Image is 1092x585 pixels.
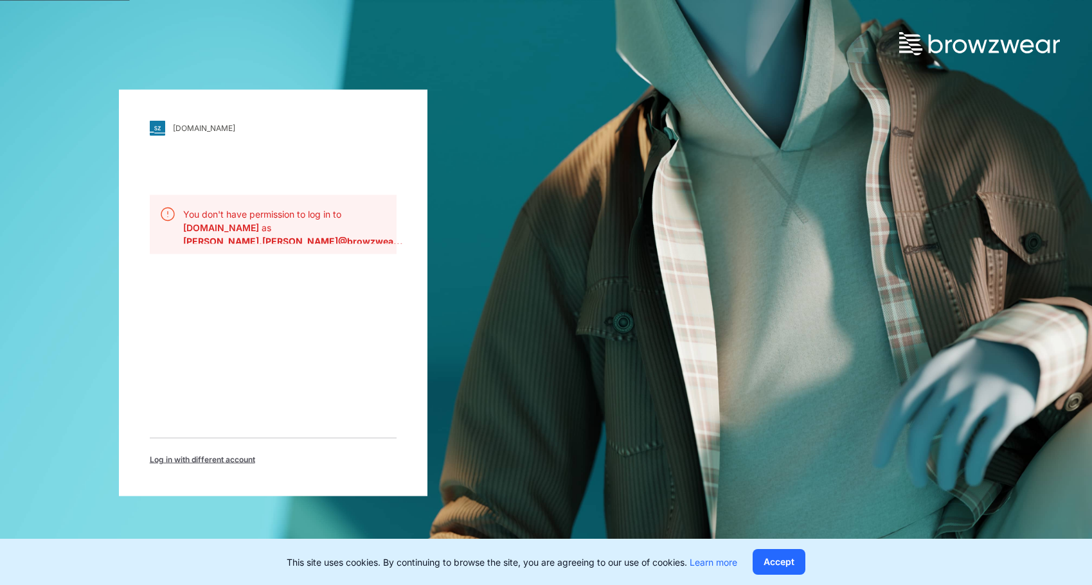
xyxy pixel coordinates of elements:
[183,235,403,246] b: olga.nagula@browzwear.com
[150,120,397,135] a: [DOMAIN_NAME]
[150,120,165,135] img: svg+xml;base64,PHN2ZyB3aWR0aD0iMjgiIGhlaWdodD0iMjgiIHZpZXdCb3g9IjAgMCAyOCAyOCIgZmlsbD0ibm9uZSIgeG...
[150,453,255,465] span: Log in with different account
[160,206,175,222] img: svg+xml;base64,PHN2ZyB3aWR0aD0iMjQiIGhlaWdodD0iMjQiIHZpZXdCb3g9IjAgMCAyNCAyNCIgZmlsbD0ibm9uZSIgeG...
[753,549,805,575] button: Accept
[173,123,235,133] div: [DOMAIN_NAME]
[690,557,737,568] a: Learn more
[287,555,737,569] p: This site uses cookies. By continuing to browse the site, you are agreeing to our use of cookies.
[183,207,403,234] p: You don't have permission to log in to as
[899,32,1060,55] img: browzwear-logo.73288ffb.svg
[183,222,262,232] b: [DOMAIN_NAME]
